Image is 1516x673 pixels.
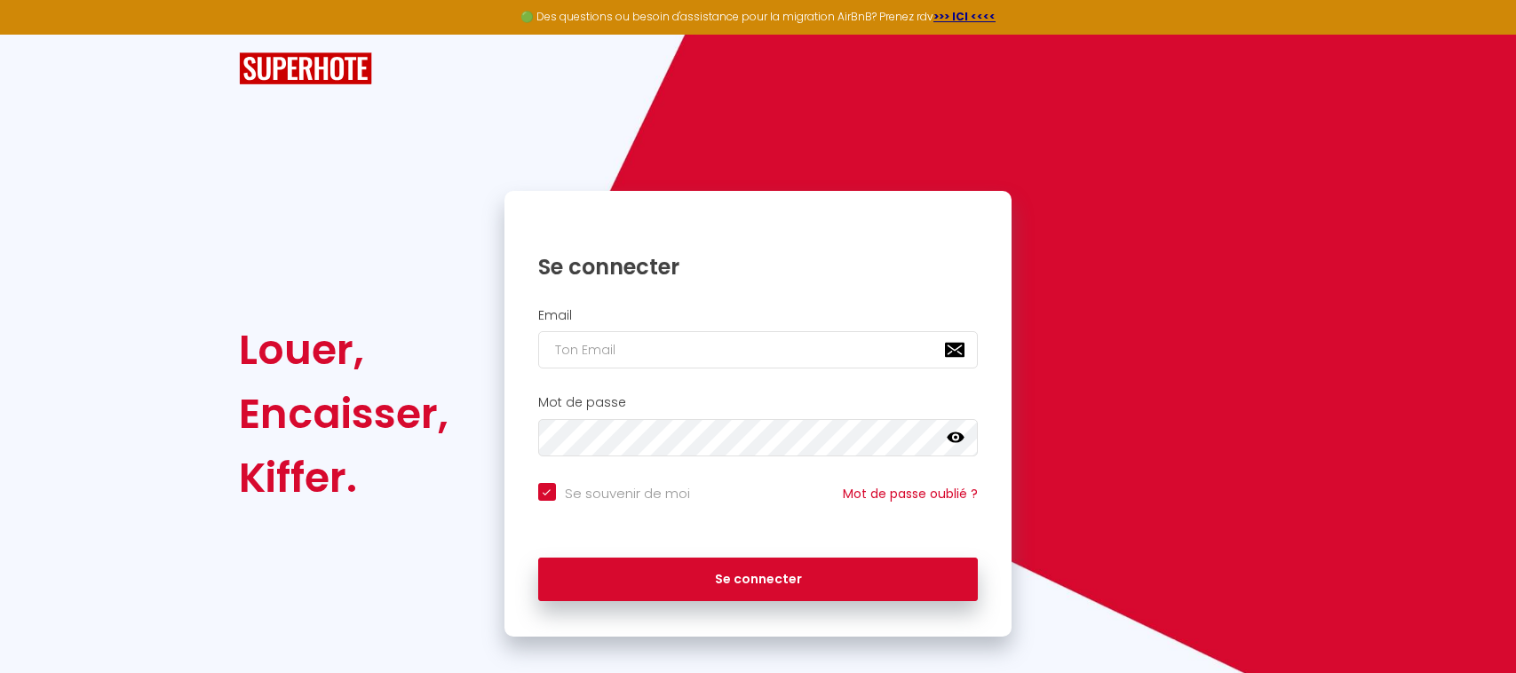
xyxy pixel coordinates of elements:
a: Mot de passe oublié ? [843,485,978,503]
button: Se connecter [538,558,979,602]
h2: Email [538,308,979,323]
h2: Mot de passe [538,395,979,410]
div: Encaisser, [239,382,448,446]
div: Louer, [239,318,448,382]
h1: Se connecter [538,253,979,281]
img: SuperHote logo [239,52,372,85]
a: >>> ICI <<<< [933,9,996,24]
input: Ton Email [538,331,979,368]
div: Kiffer. [239,446,448,510]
